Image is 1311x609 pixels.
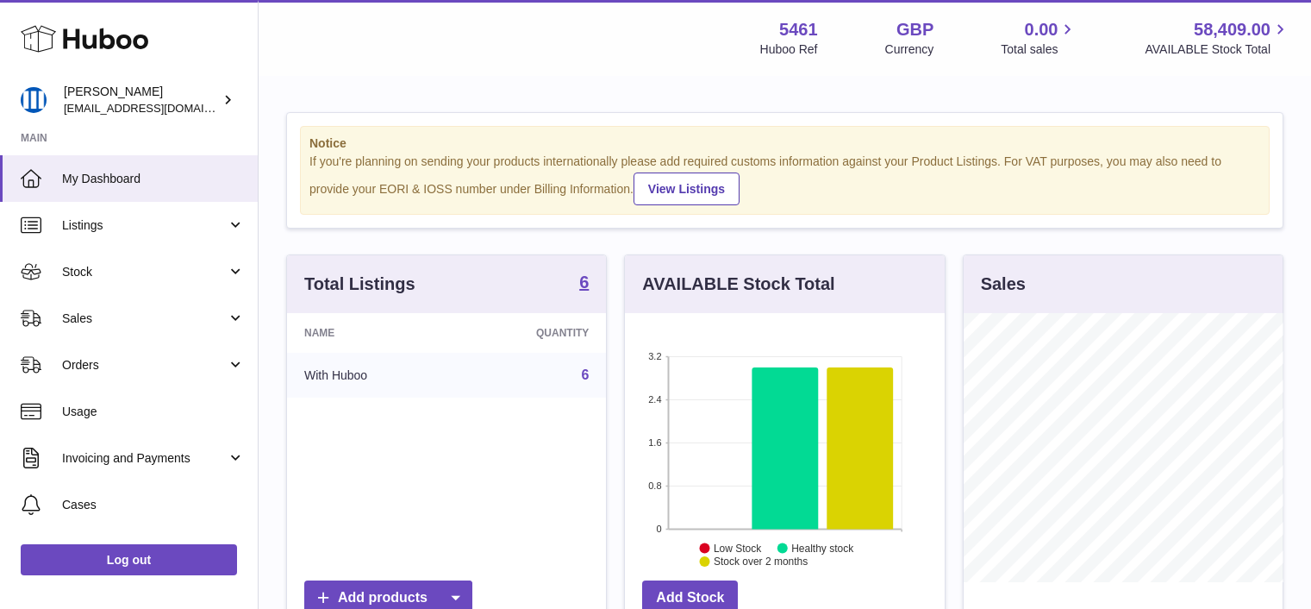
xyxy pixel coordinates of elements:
[1145,18,1290,58] a: 58,409.00 AVAILABLE Stock Total
[62,217,227,234] span: Listings
[634,173,740,205] a: View Listings
[64,84,219,116] div: [PERSON_NAME]
[1025,18,1058,41] span: 0.00
[287,353,455,398] td: With Huboo
[62,450,227,467] span: Invoicing and Payments
[287,313,455,353] th: Name
[791,542,854,554] text: Healthy stock
[649,480,662,491] text: 0.8
[62,171,245,187] span: My Dashboard
[62,311,227,327] span: Sales
[21,544,237,575] a: Log out
[1145,41,1290,58] span: AVAILABLE Stock Total
[649,394,662,405] text: 2.4
[885,41,934,58] div: Currency
[760,41,818,58] div: Huboo Ref
[309,135,1260,152] strong: Notice
[657,524,662,534] text: 0
[1001,41,1077,58] span: Total sales
[62,264,227,280] span: Stock
[642,273,834,296] h3: AVAILABLE Stock Total
[309,154,1260,205] div: If you're planning on sending your products internationally please add required customs informati...
[304,273,415,296] h3: Total Listings
[62,404,245,420] span: Usage
[779,18,818,41] strong: 5461
[62,357,227,374] span: Orders
[714,542,762,554] text: Low Stock
[1194,18,1270,41] span: 58,409.00
[579,273,589,291] strong: 6
[981,273,1026,296] h3: Sales
[579,273,589,294] a: 6
[714,556,808,568] text: Stock over 2 months
[64,101,253,115] span: [EMAIL_ADDRESS][DOMAIN_NAME]
[649,351,662,361] text: 3.2
[62,497,245,513] span: Cases
[649,437,662,448] text: 1.6
[1001,18,1077,58] a: 0.00 Total sales
[896,18,933,41] strong: GBP
[581,367,589,382] a: 6
[455,313,606,353] th: Quantity
[21,87,47,113] img: oksana@monimoto.com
